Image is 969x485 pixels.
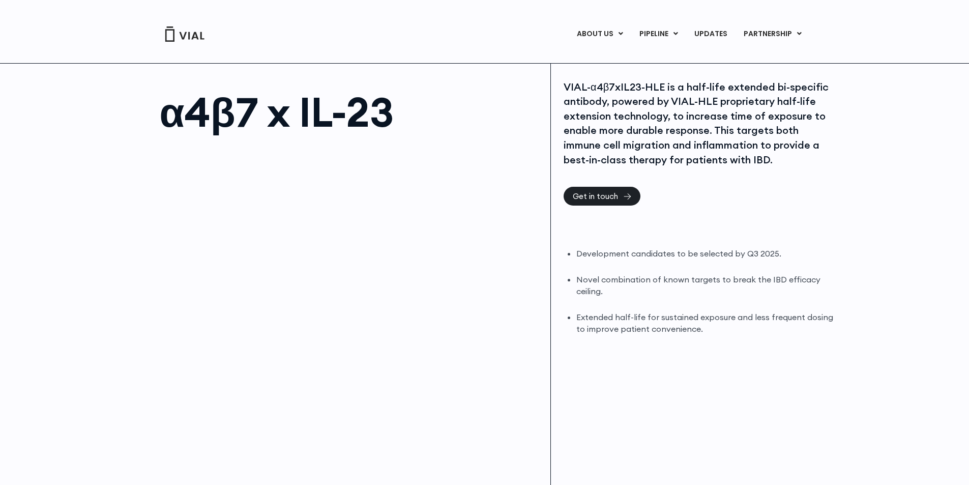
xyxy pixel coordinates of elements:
[686,25,735,43] a: UPDATES
[576,311,835,335] li: Extended half-life for sustained exposure and less frequent dosing to improve patient convenience.
[569,25,631,43] a: ABOUT USMenu Toggle
[576,248,835,260] li: Development candidates to be selected by Q3 2025.
[573,192,618,200] span: Get in touch
[564,80,835,167] div: VIAL-α4β7xIL23-HLE is a half-life extended bi-specific antibody, powered by VIAL-HLE proprietary ...
[164,26,205,42] img: Vial Logo
[160,92,541,132] h1: α4β7 x IL-23
[564,187,640,206] a: Get in touch
[576,274,835,297] li: Novel combination of known targets to break the IBD efficacy ceiling.
[736,25,810,43] a: PARTNERSHIPMenu Toggle
[631,25,686,43] a: PIPELINEMenu Toggle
